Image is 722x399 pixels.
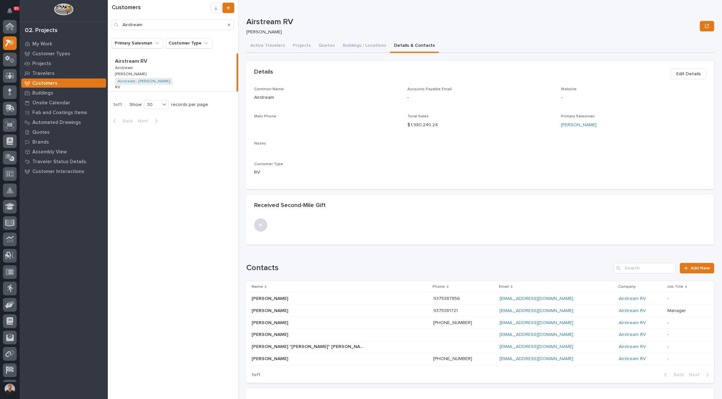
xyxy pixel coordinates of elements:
p: Airstream [254,94,400,101]
p: - [407,94,553,101]
p: - [561,94,706,101]
p: Onsite Calendar [32,100,70,106]
a: Airstream RV [619,296,646,302]
p: My Work [32,41,52,47]
button: users-avatar [3,382,17,396]
p: [PERSON_NAME] [252,307,289,314]
button: Buildings / Locations [339,39,390,53]
p: [PERSON_NAME] [115,71,148,77]
span: Notes [254,142,266,146]
p: [PERSON_NAME] [252,319,289,326]
p: 95 [14,6,19,11]
a: Traveler Status Details [20,157,108,166]
span: Edit Details [676,70,701,78]
a: [EMAIL_ADDRESS][DOMAIN_NAME] [500,356,573,361]
span: Next [138,118,152,124]
p: Customer Interactions [32,169,84,175]
a: Buildings [20,88,108,98]
tr: [PERSON_NAME][PERSON_NAME] 9375381721 [EMAIL_ADDRESS][DOMAIN_NAME] Airstream RV ManagerManager [246,304,714,317]
a: Airstream RV [619,308,646,314]
p: Manager [667,307,687,314]
span: Main Phone [254,114,276,118]
p: - [667,343,670,350]
a: [EMAIL_ADDRESS][DOMAIN_NAME] [500,308,573,313]
a: Fab and Coatings Items [20,108,108,117]
p: - [667,319,670,326]
p: records per page [171,102,208,108]
button: Notifications [3,4,17,18]
button: Edit Details [671,69,706,79]
p: Name [252,283,263,290]
a: Airstream - [PERSON_NAME] [118,79,170,84]
a: Brands [20,137,108,147]
span: Back [670,372,684,378]
button: Next [135,118,163,124]
a: Airstream RV [619,332,646,338]
a: Projects [20,59,108,68]
p: Traveler Status Details [32,159,86,165]
p: Phone [433,283,445,290]
button: Next [686,372,714,378]
h2: Details [254,69,273,76]
p: Brands [32,139,49,145]
a: [EMAIL_ADDRESS][DOMAIN_NAME] [500,296,573,301]
p: Assembly View [32,149,67,155]
a: Airstream RV [619,356,646,362]
div: Search [614,263,676,273]
p: - [667,295,670,302]
tr: [PERSON_NAME][PERSON_NAME] [EMAIL_ADDRESS][DOMAIN_NAME] Airstream RV -- [246,329,714,341]
p: 1 of 1 [108,97,127,113]
button: Active Travelers [246,39,289,53]
a: Customer Types [20,49,108,59]
p: RV [254,169,400,176]
a: Airstream RV [619,320,646,326]
a: Automated Drawings [20,117,108,127]
p: Airstream RV [246,17,697,27]
p: Quotes [32,130,50,135]
p: Airstream RV [115,57,149,64]
span: Accounts Payable Email [407,87,452,91]
a: 9375387856 [433,296,460,301]
span: Add New [691,266,710,270]
button: Back [108,118,135,124]
a: [PHONE_NUMBER] [433,356,472,361]
p: Airstream [115,64,134,70]
p: $ 1,980,240.24 [407,122,553,129]
div: 30 [144,101,160,108]
p: - [667,355,670,362]
a: Assembly View [20,147,108,157]
button: Customer Type [166,38,212,48]
a: [EMAIL_ADDRESS][DOMAIN_NAME] [500,321,573,325]
span: Website [561,87,577,91]
span: Next [689,372,703,378]
p: [PERSON_NAME] [246,29,695,35]
a: Travelers [20,68,108,78]
span: Common Name [254,87,284,91]
span: Primary Salesman [561,114,595,118]
tr: [PERSON_NAME][PERSON_NAME] 9375387856 [EMAIL_ADDRESS][DOMAIN_NAME] Airstream RV -- [246,292,714,304]
tr: [PERSON_NAME][PERSON_NAME] [PHONE_NUMBER] [EMAIL_ADDRESS][DOMAIN_NAME] Airstream RV -- [246,353,714,365]
a: Airstream RV [619,344,646,350]
button: Back [659,372,686,378]
a: Customers [20,78,108,88]
a: Customer Interactions [20,166,108,176]
span: Back [119,118,133,124]
img: Workspace Logo [54,3,73,15]
a: [PERSON_NAME] [561,122,597,129]
p: Show [130,102,141,108]
a: Add New [680,263,714,273]
p: Email [499,283,509,290]
p: - [667,331,670,338]
div: 02. Projects [25,27,57,34]
p: Customer Types [32,51,70,57]
p: [PERSON_NAME] [252,295,289,302]
span: Total Sales [407,114,429,118]
a: [EMAIL_ADDRESS][DOMAIN_NAME] [500,344,573,349]
p: RV [115,84,122,90]
button: Projects [289,39,315,53]
p: Customers [32,80,57,86]
button: Quotes [315,39,339,53]
a: [EMAIL_ADDRESS][DOMAIN_NAME] [500,332,573,337]
p: Fab and Coatings Items [32,110,87,116]
input: Search [112,20,234,30]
